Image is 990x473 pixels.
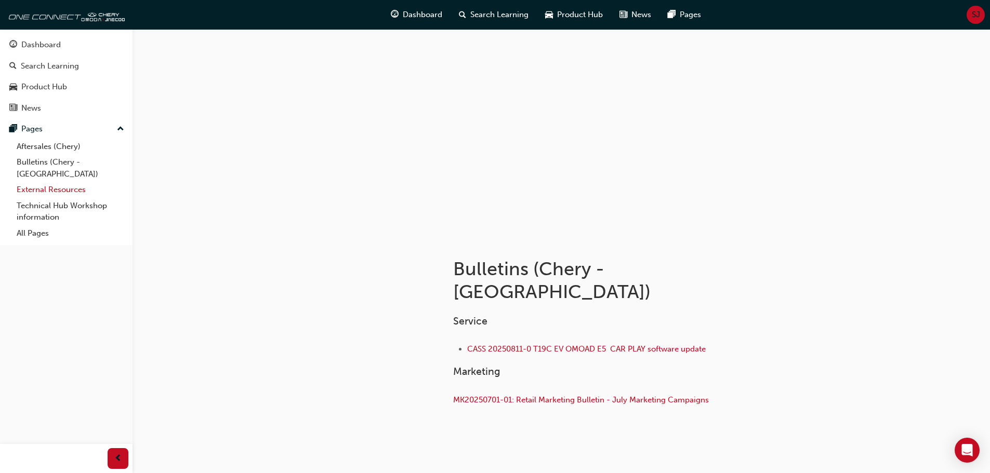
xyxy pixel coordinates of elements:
span: News [631,9,651,21]
span: pages-icon [9,125,17,134]
a: Bulletins (Chery - [GEOGRAPHIC_DATA]) [12,154,128,182]
div: Product Hub [21,81,67,93]
a: MK20250701-01: Retail Marketing Bulletin - July Marketing Campaigns [453,395,709,404]
span: Pages [680,9,701,21]
span: prev-icon [114,452,122,465]
span: guage-icon [391,8,399,21]
span: Service [453,315,487,327]
button: DashboardSearch LearningProduct HubNews [4,33,128,119]
span: up-icon [117,123,124,136]
div: Search Learning [21,60,79,72]
span: news-icon [619,8,627,21]
a: Aftersales (Chery) [12,139,128,155]
span: Search Learning [470,9,529,21]
a: All Pages [12,225,128,241]
h1: Bulletins (Chery - [GEOGRAPHIC_DATA]) [453,258,794,303]
a: Product Hub [4,77,128,97]
div: News [21,102,41,114]
span: Dashboard [403,9,442,21]
span: pages-icon [668,8,676,21]
button: SJ [967,6,985,24]
a: External Resources [12,182,128,198]
div: Pages [21,123,43,135]
a: Search Learning [4,57,128,76]
a: pages-iconPages [659,4,709,25]
a: car-iconProduct Hub [537,4,611,25]
a: Technical Hub Workshop information [12,198,128,225]
img: oneconnect [5,4,125,25]
span: Marketing [453,366,500,377]
a: Dashboard [4,35,128,55]
span: Product Hub [557,9,603,21]
span: news-icon [9,104,17,113]
a: news-iconNews [611,4,659,25]
span: search-icon [459,8,466,21]
a: search-iconSearch Learning [451,4,537,25]
a: CASS 20250811-0 T19C EV OMOAD E5 CAR PLAY software update [467,344,706,354]
span: car-icon [9,83,17,92]
div: Dashboard [21,39,61,51]
span: SJ [972,9,980,21]
span: search-icon [9,62,17,71]
button: Pages [4,119,128,139]
div: Open Intercom Messenger [955,438,980,463]
span: guage-icon [9,40,17,50]
a: guage-iconDashboard [382,4,451,25]
span: car-icon [545,8,553,21]
a: News [4,99,128,118]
